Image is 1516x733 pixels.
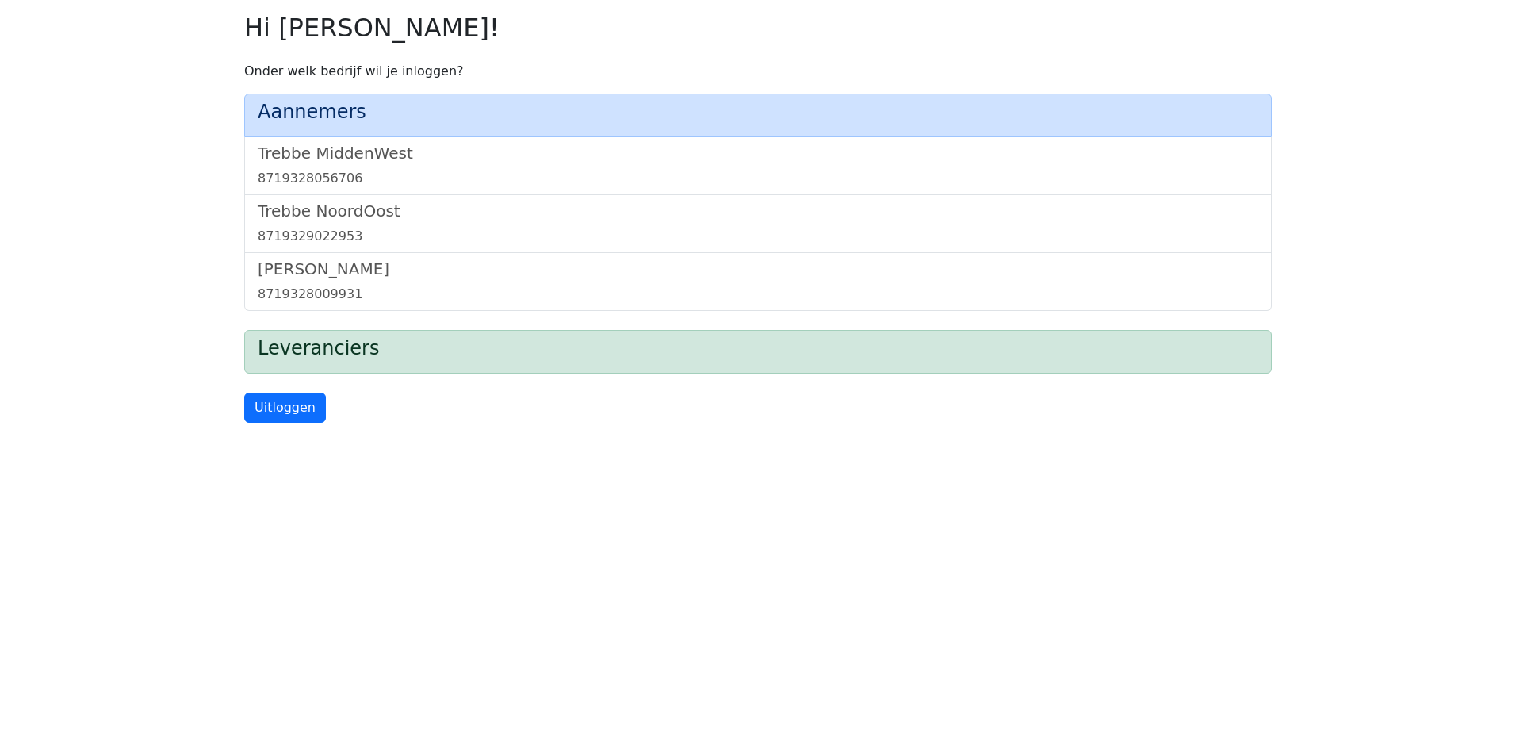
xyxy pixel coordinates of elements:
[258,259,1258,278] h5: [PERSON_NAME]
[244,62,1272,81] p: Onder welk bedrijf wil je inloggen?
[258,201,1258,221] h5: Trebbe NoordOost
[244,13,1272,43] h2: Hi [PERSON_NAME]!
[258,144,1258,163] h5: Trebbe MiddenWest
[244,393,326,423] a: Uitloggen
[258,285,1258,304] div: 8719328009931
[258,227,1258,246] div: 8719329022953
[258,169,1258,188] div: 8719328056706
[258,259,1258,304] a: [PERSON_NAME]8719328009931
[258,337,1258,360] h4: Leveranciers
[258,201,1258,246] a: Trebbe NoordOost8719329022953
[258,144,1258,188] a: Trebbe MiddenWest8719328056706
[258,101,1258,124] h4: Aannemers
